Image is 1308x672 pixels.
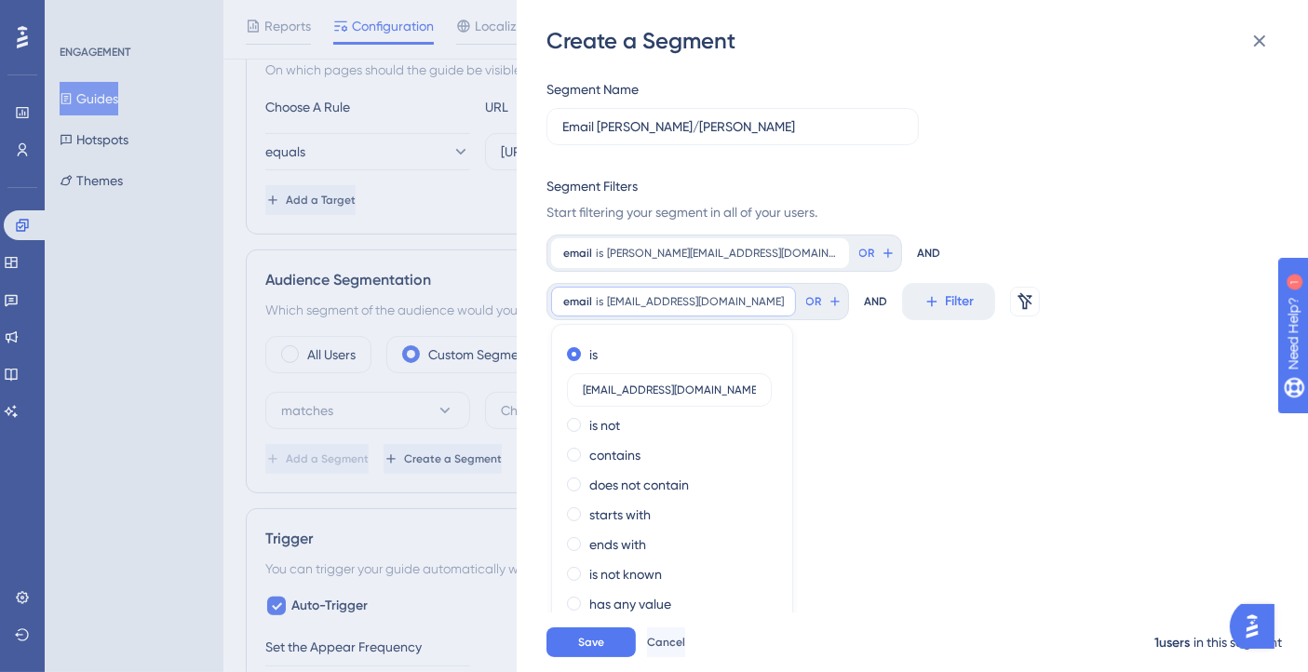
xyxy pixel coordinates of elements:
label: has any value [589,593,671,615]
div: Segment Filters [546,175,638,197]
div: 1 users [1154,632,1190,654]
span: OR [806,294,822,309]
label: contains [589,444,641,466]
span: email [563,246,592,261]
span: [EMAIL_ADDRESS][DOMAIN_NAME] [607,294,784,309]
button: OR [856,238,897,268]
label: is [589,343,598,366]
span: Need Help? [44,5,116,27]
span: [PERSON_NAME][EMAIL_ADDRESS][DOMAIN_NAME] [607,246,837,261]
input: Segment Name [562,116,903,137]
div: Create a Segment [546,26,1282,56]
label: ends with [589,533,646,556]
iframe: UserGuiding AI Assistant Launcher [1230,598,1286,654]
button: Filter [902,283,995,320]
span: email [563,294,592,309]
div: Segment Name [546,78,639,101]
div: AND [917,235,940,272]
button: OR [803,287,844,316]
button: Save [546,627,636,657]
div: AND [864,283,887,320]
span: OR [859,246,875,261]
label: is not known [589,563,662,585]
span: is [596,246,603,261]
span: Filter [946,290,975,313]
button: Cancel [647,627,685,657]
input: Type the value [583,383,756,396]
span: is [596,294,603,309]
span: Start filtering your segment in all of your users. [546,201,1267,223]
div: in this segment [1193,631,1282,653]
span: Save [578,635,604,650]
label: starts with [589,504,651,526]
label: does not contain [589,474,689,496]
span: Cancel [647,635,685,650]
label: is not [589,414,620,437]
div: 1 [129,9,135,24]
